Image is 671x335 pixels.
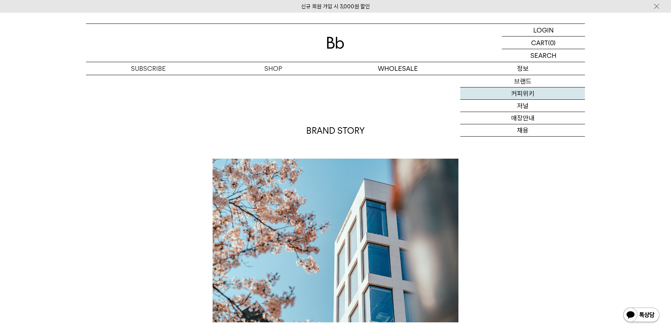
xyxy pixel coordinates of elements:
a: 매장안내 [460,112,585,124]
a: 저널 [460,100,585,112]
p: SEARCH [530,49,556,62]
a: LOGIN [502,24,585,36]
p: (0) [548,36,556,49]
img: 카카오톡 채널 1:1 채팅 버튼 [623,307,660,324]
a: 브랜드 [460,75,585,87]
p: LOGIN [533,24,554,36]
p: 정보 [460,62,585,75]
p: BRAND STORY [213,125,458,137]
a: SUBSCRIBE [86,62,211,75]
p: WHOLESALE [335,62,460,75]
a: 채용 [460,124,585,137]
a: 커피위키 [460,87,585,100]
img: 로고 [327,37,344,49]
a: CART (0) [502,36,585,49]
p: CART [531,36,548,49]
a: 신규 회원 가입 시 3,000원 할인 [301,3,370,10]
a: SHOP [211,62,335,75]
